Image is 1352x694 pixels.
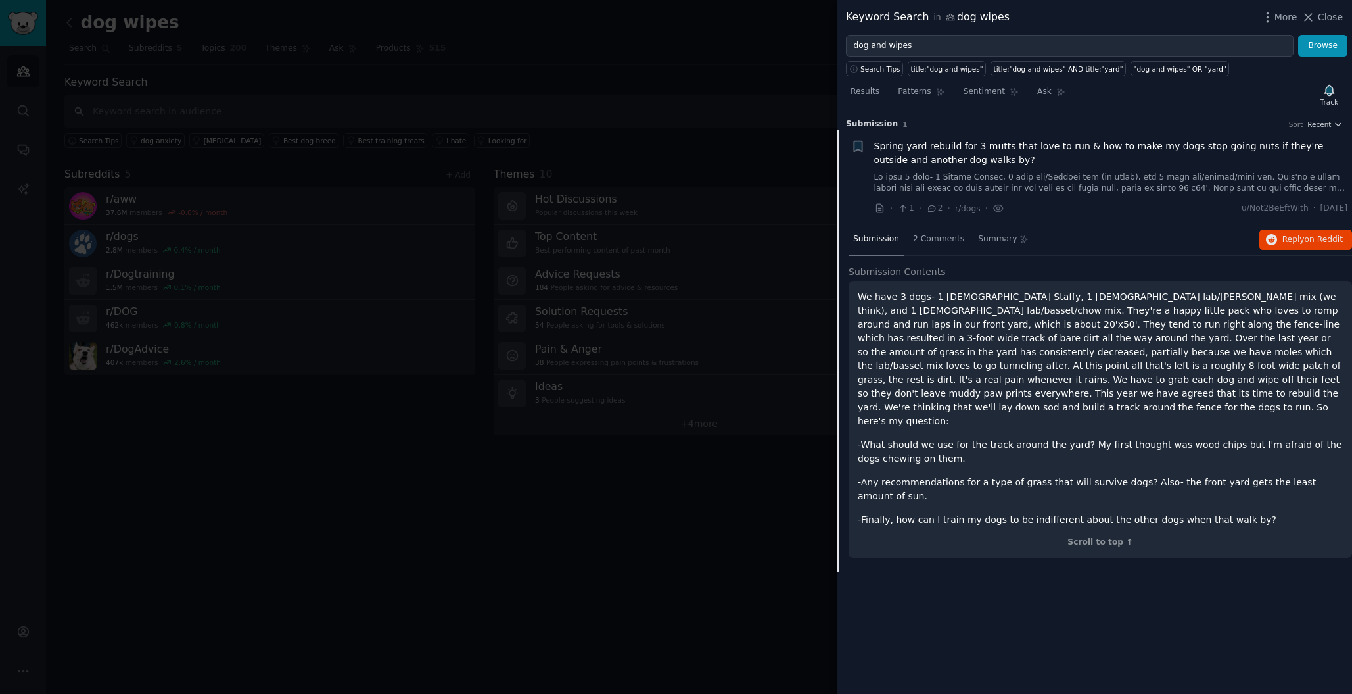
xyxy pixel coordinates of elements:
[964,86,1005,98] span: Sentiment
[1242,203,1309,214] span: u/Not2BeEftWith
[1320,203,1347,214] span: [DATE]
[890,201,893,215] span: ·
[874,139,1348,167] a: Spring yard rebuild for 3 mutts that love to run & how to make my dogs stop going nuts if they're...
[1318,11,1343,24] span: Close
[1037,86,1052,98] span: Ask
[919,201,921,215] span: ·
[846,82,884,109] a: Results
[893,82,949,109] a: Patterns
[858,290,1343,428] p: We have 3 dogs- 1 [DEMOGRAPHIC_DATA] Staffy, 1 [DEMOGRAPHIC_DATA] lab/[PERSON_NAME] mix (we think...
[908,61,986,76] a: title:"dog and wipes"
[1131,61,1229,76] a: "dog and wipes" OR "yard"
[933,12,941,24] span: in
[858,476,1343,503] p: -Any recommendations for a type of grass that will survive dogs? Also- the front yard gets the le...
[913,234,964,245] span: 2 Comments
[902,120,907,128] span: 1
[1134,64,1226,74] div: "dog and wipes" OR "yard"
[959,82,1023,109] a: Sentiment
[911,64,983,74] div: title:"dog and wipes"
[991,61,1126,76] a: title:"dog and wipes" AND title:"yard"
[846,61,903,76] button: Search Tips
[874,172,1348,195] a: Lo ipsu 5 dolo- 1 Sitame Consec, 0 adip eli/Seddoei tem (in utlab), etd 5 magn ali/enimad/mini ve...
[1282,234,1343,246] span: Reply
[858,513,1343,527] p: -Finally, how can I train my dogs to be indifferent about the other dogs when that walk by?
[849,265,946,279] span: Submission Contents
[994,64,1123,74] div: title:"dog and wipes" AND title:"yard"
[1261,11,1297,24] button: More
[898,86,931,98] span: Patterns
[1274,11,1297,24] span: More
[1307,120,1343,129] button: Recent
[846,118,898,130] span: Submission
[860,64,900,74] span: Search Tips
[1259,230,1352,251] button: Replyon Reddit
[846,35,1294,57] input: Try a keyword related to your business
[1033,82,1070,109] a: Ask
[1298,35,1347,57] button: Browse
[846,9,1010,26] div: Keyword Search dog wipes
[985,201,988,215] span: ·
[853,234,899,245] span: Submission
[851,86,879,98] span: Results
[897,203,914,214] span: 1
[1313,203,1316,214] span: ·
[1307,120,1331,129] span: Recent
[1320,97,1338,107] div: Track
[1301,11,1343,24] button: Close
[926,203,943,214] span: 2
[1305,235,1343,244] span: on Reddit
[955,204,981,213] span: r/dogs
[978,234,1017,245] span: Summary
[858,537,1343,549] div: Scroll to top ↑
[858,438,1343,466] p: -What should we use for the track around the yard? My first thought was wood chips but I'm afraid...
[948,201,950,215] span: ·
[1289,120,1303,129] div: Sort
[1316,81,1343,109] button: Track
